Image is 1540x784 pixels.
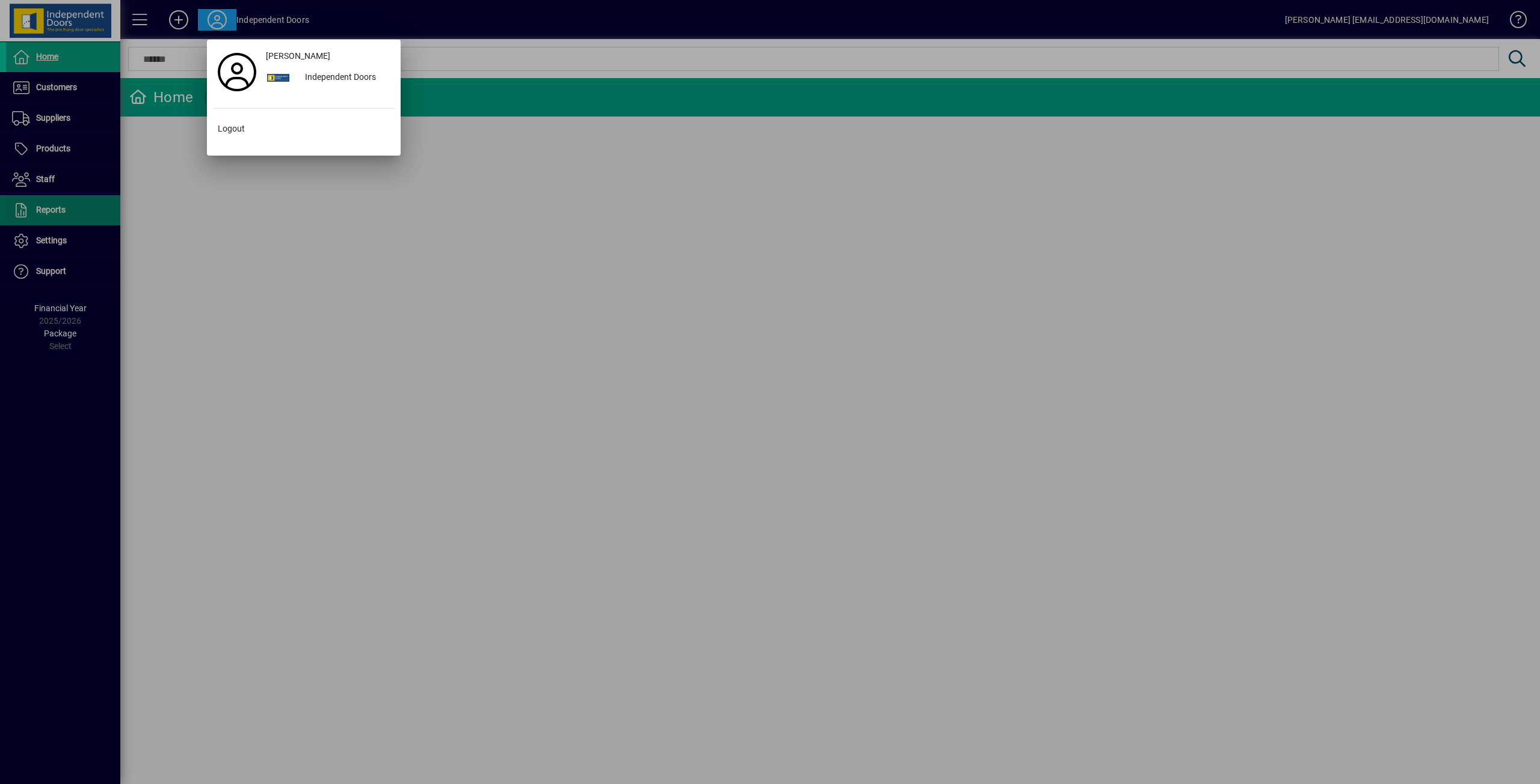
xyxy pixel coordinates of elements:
button: Independent Doors [261,67,395,89]
button: Logout [213,118,395,140]
span: Logout [218,123,245,135]
div: Independent Doors [295,67,395,89]
span: [PERSON_NAME] [266,50,330,62]
a: Profile [213,61,261,83]
a: [PERSON_NAME] [261,46,395,67]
